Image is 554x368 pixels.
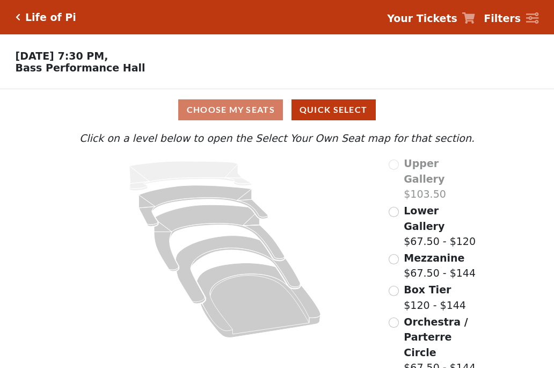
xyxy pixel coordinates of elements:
[291,99,376,120] button: Quick Select
[404,284,451,295] span: Box Tier
[404,157,444,185] span: Upper Gallery
[404,282,466,313] label: $120 - $144
[77,131,477,146] p: Click on a level below to open the Select Your Own Seat map for that section.
[484,12,521,24] strong: Filters
[129,161,252,191] path: Upper Gallery - Seats Available: 0
[387,12,457,24] strong: Your Tickets
[404,250,476,281] label: $67.50 - $144
[404,203,477,249] label: $67.50 - $120
[197,263,321,338] path: Orchestra / Parterre Circle - Seats Available: 32
[387,11,475,26] a: Your Tickets
[25,11,76,24] h5: Life of Pi
[139,185,268,226] path: Lower Gallery - Seats Available: 129
[404,252,464,264] span: Mezzanine
[404,316,468,358] span: Orchestra / Parterre Circle
[404,156,477,202] label: $103.50
[16,13,20,21] a: Click here to go back to filters
[484,11,538,26] a: Filters
[404,205,444,232] span: Lower Gallery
